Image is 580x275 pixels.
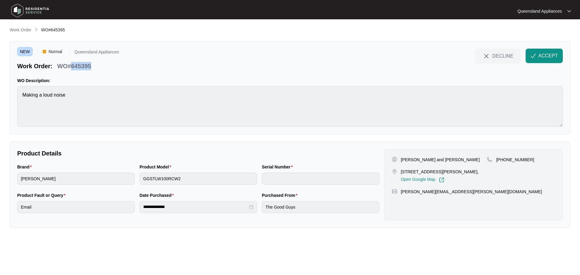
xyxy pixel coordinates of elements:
[43,50,46,53] img: Vercel Logo
[526,49,563,63] button: check-IconACCEPT
[41,27,65,32] span: WO#645395
[401,189,542,195] p: [PERSON_NAME][EMAIL_ADDRESS][PERSON_NAME][DOMAIN_NAME]
[401,169,479,175] p: [STREET_ADDRESS][PERSON_NAME],
[496,157,534,163] p: [PHONE_NUMBER]
[487,157,492,162] img: map-pin
[8,27,33,34] a: Work Order
[140,173,257,185] input: Product Model
[17,192,68,198] label: Product Fault or Query
[538,52,558,59] span: ACCEPT
[17,78,563,84] p: WO Description:
[17,173,135,185] input: Brand
[46,47,65,56] span: Normal
[530,53,536,59] img: check-Icon
[17,47,33,56] span: NEW
[34,27,39,32] img: chevron-right
[392,157,397,162] img: user-pin
[483,53,490,60] img: close-Icon
[17,62,52,70] p: Work Order:
[143,204,248,210] input: Date Purchased
[401,157,480,163] p: [PERSON_NAME] and [PERSON_NAME]
[17,86,563,127] textarea: Making a loud noise
[401,177,444,183] a: Open Google Map
[57,62,91,70] p: WO#645395
[567,10,571,13] img: dropdown arrow
[492,53,513,59] span: DECLINE
[75,50,119,56] p: Queensland Appliances
[392,169,397,174] img: map-pin
[262,164,295,170] label: Serial Number
[10,27,31,33] p: Work Order
[475,49,521,63] button: close-IconDECLINE
[9,2,51,20] img: residentia service logo
[517,8,562,14] p: Queensland Appliances
[17,164,34,170] label: Brand
[439,177,444,183] img: Link-External
[262,201,379,213] input: Purchased From
[17,201,135,213] input: Product Fault or Query
[140,192,176,198] label: Date Purchased
[262,192,300,198] label: Purchased From
[262,173,379,185] input: Serial Number
[392,189,397,194] img: map-pin
[140,164,174,170] label: Product Model
[17,149,379,158] p: Product Details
